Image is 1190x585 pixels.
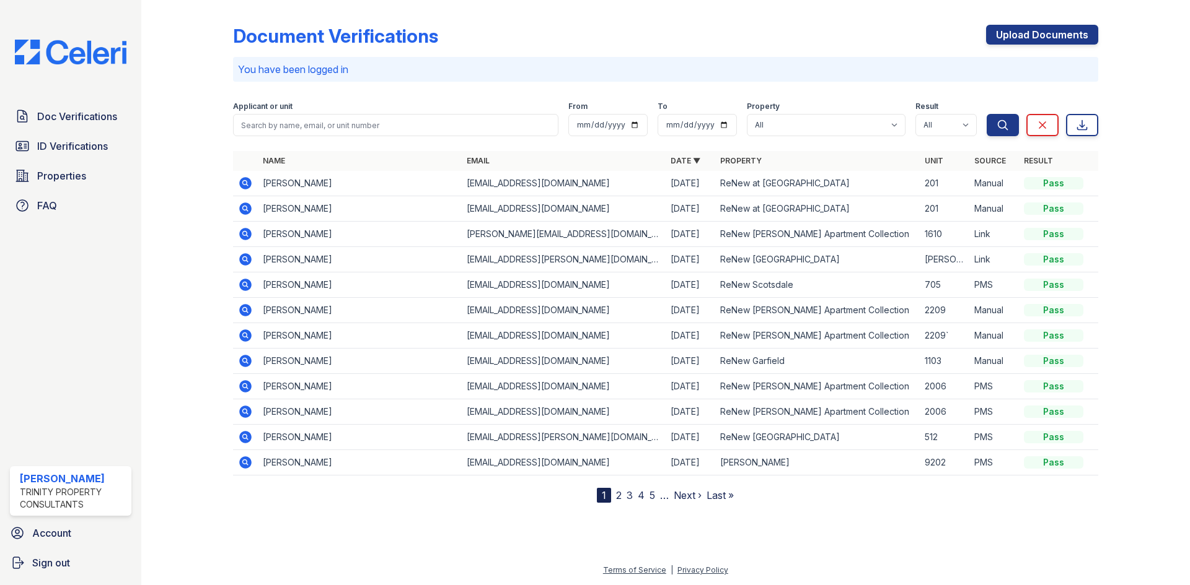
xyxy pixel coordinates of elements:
div: Pass [1024,253,1083,266]
a: Source [974,156,1006,165]
a: Last » [707,489,734,501]
div: | [671,565,673,574]
a: 2 [616,489,622,501]
td: [EMAIL_ADDRESS][DOMAIN_NAME] [462,272,666,298]
td: [PERSON_NAME] [258,323,462,349]
span: Properties [37,168,86,183]
td: [DATE] [666,222,715,247]
div: Pass [1024,304,1083,316]
td: [PERSON_NAME][EMAIL_ADDRESS][DOMAIN_NAME] [462,222,666,247]
td: 705 [920,272,969,298]
div: Pass [1024,456,1083,469]
td: [DATE] [666,374,715,399]
td: [DATE] [666,450,715,475]
div: Document Verifications [233,25,438,47]
p: You have been logged in [238,62,1093,77]
td: [DATE] [666,349,715,374]
div: Pass [1024,431,1083,443]
div: Trinity Property Consultants [20,486,126,511]
td: 9202 [920,450,969,475]
td: [PERSON_NAME] [715,450,919,475]
div: Pass [1024,355,1083,367]
a: Unit [925,156,943,165]
img: CE_Logo_Blue-a8612792a0a2168367f1c8372b55b34899dd931a85d93a1a3d3e32e68fde9ad4.png [5,40,136,64]
td: [DATE] [666,323,715,349]
td: Link [969,222,1019,247]
a: Upload Documents [986,25,1098,45]
a: Date ▼ [671,156,700,165]
a: Doc Verifications [10,104,131,129]
td: [EMAIL_ADDRESS][DOMAIN_NAME] [462,349,666,374]
td: 1103 [920,349,969,374]
td: PMS [969,374,1019,399]
td: [PERSON_NAME] [258,196,462,222]
td: Manual [969,323,1019,349]
td: [PERSON_NAME] [258,349,462,374]
td: Manual [969,196,1019,222]
td: [EMAIL_ADDRESS][DOMAIN_NAME] [462,323,666,349]
div: Pass [1024,380,1083,392]
td: ReNew Scotsdale [715,272,919,298]
a: Email [467,156,490,165]
div: Pass [1024,177,1083,189]
td: [EMAIL_ADDRESS][DOMAIN_NAME] [462,399,666,425]
td: PMS [969,399,1019,425]
div: 1 [597,488,611,503]
td: ReNew [PERSON_NAME] Apartment Collection [715,399,919,425]
td: [DATE] [666,196,715,222]
td: [EMAIL_ADDRESS][DOMAIN_NAME] [462,171,666,196]
span: FAQ [37,198,57,213]
td: [EMAIL_ADDRESS][DOMAIN_NAME] [462,374,666,399]
div: [PERSON_NAME] [20,471,126,486]
td: [DATE] [666,399,715,425]
td: PMS [969,450,1019,475]
span: Account [32,526,71,540]
td: ReNew [PERSON_NAME] Apartment Collection [715,323,919,349]
a: Properties [10,163,131,188]
div: Pass [1024,329,1083,342]
label: To [658,102,668,111]
td: [PERSON_NAME] [258,374,462,399]
a: ID Verifications [10,134,131,158]
a: 5 [650,489,655,501]
span: ID Verifications [37,139,108,154]
td: PMS [969,425,1019,450]
a: Sign out [5,550,136,575]
td: [PERSON_NAME] [258,399,462,425]
a: Name [263,156,285,165]
td: [PERSON_NAME] [258,171,462,196]
td: [DATE] [666,272,715,298]
td: ReNew at [GEOGRAPHIC_DATA] [715,171,919,196]
td: ReNew [PERSON_NAME] Apartment Collection [715,374,919,399]
label: Property [747,102,780,111]
td: [DATE] [666,247,715,272]
label: Result [915,102,938,111]
label: From [568,102,588,111]
span: … [660,488,669,503]
td: ReNew Garfield [715,349,919,374]
div: Pass [1024,228,1083,240]
td: [DATE] [666,298,715,323]
td: [PERSON_NAME] [258,272,462,298]
td: [PERSON_NAME] [258,298,462,323]
td: 2006 [920,374,969,399]
div: Pass [1024,279,1083,291]
td: [EMAIL_ADDRESS][DOMAIN_NAME] [462,450,666,475]
td: 512 [920,425,969,450]
td: 2006 [920,399,969,425]
td: [DATE] [666,425,715,450]
a: Terms of Service [603,565,666,574]
td: 2209` [920,323,969,349]
td: ReNew [GEOGRAPHIC_DATA] [715,247,919,272]
label: Applicant or unit [233,102,293,111]
input: Search by name, email, or unit number [233,114,558,136]
a: Property [720,156,762,165]
div: Pass [1024,202,1083,215]
td: [EMAIL_ADDRESS][PERSON_NAME][DOMAIN_NAME] [462,425,666,450]
td: 201 [920,196,969,222]
a: 4 [638,489,645,501]
a: Next › [674,489,702,501]
td: Link [969,247,1019,272]
td: ReNew [PERSON_NAME] Apartment Collection [715,298,919,323]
